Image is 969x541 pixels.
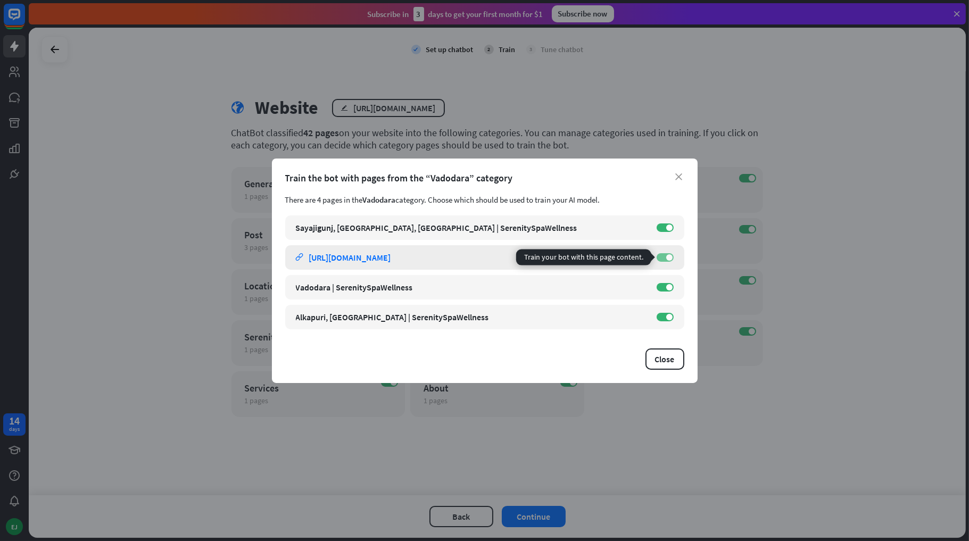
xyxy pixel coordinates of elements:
div: Train the bot with pages from the “Vadodara” category [285,172,684,184]
div: Alkapuri, [GEOGRAPHIC_DATA] | SerenitySpaWellness [296,312,646,322]
div: Sayajigunj, [GEOGRAPHIC_DATA], [GEOGRAPHIC_DATA] | SerenitySpaWellness [296,222,646,233]
div: Vadodara | SerenitySpaWellness [296,282,646,293]
button: Close [645,348,684,370]
i: link [296,253,304,261]
div: [URL][DOMAIN_NAME] [309,252,391,263]
span: Vadodara [363,195,396,205]
button: Open LiveChat chat widget [9,4,40,36]
div: There are 4 pages in the category. Choose which should be used to train your AI model. [285,195,684,205]
i: close [676,173,683,180]
a: link [URL][DOMAIN_NAME] [296,245,646,270]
